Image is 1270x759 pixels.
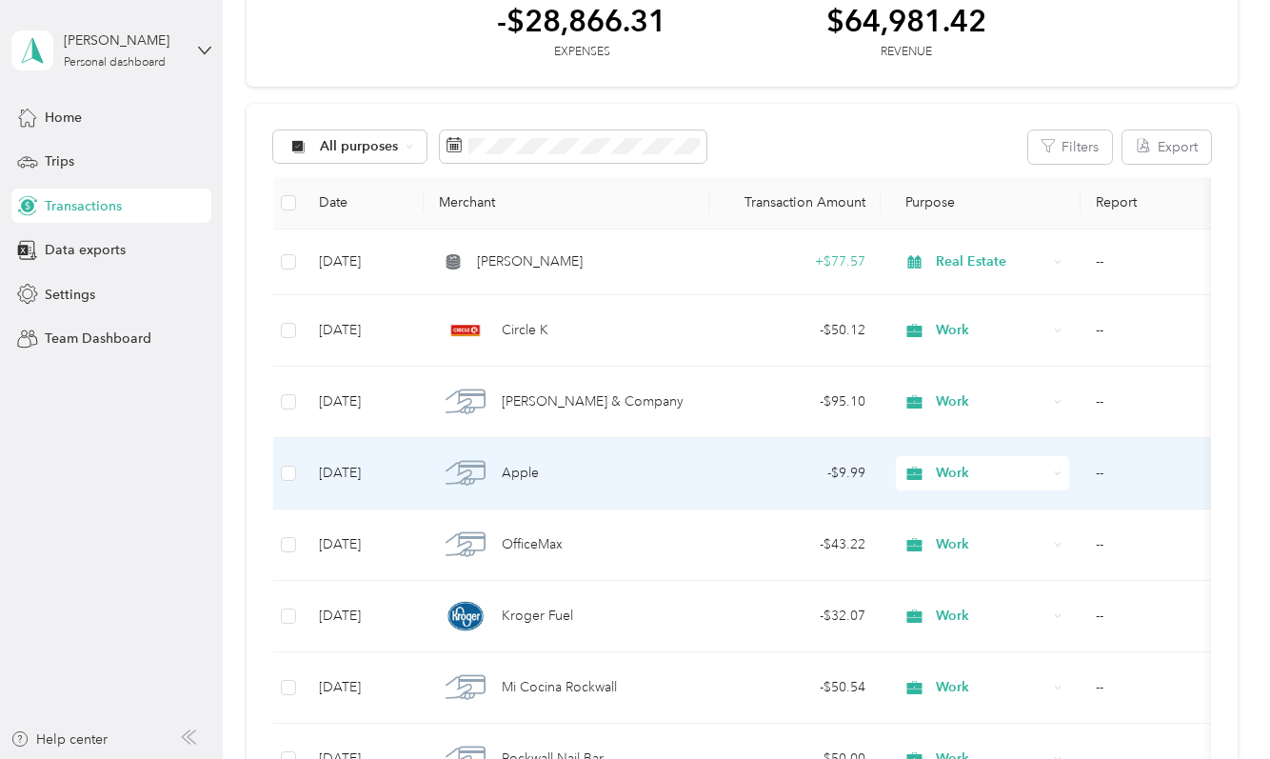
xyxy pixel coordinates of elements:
[45,329,151,349] span: Team Dashboard
[936,320,1047,341] span: Work
[477,251,583,272] span: [PERSON_NAME]
[826,44,986,61] div: Revenue
[724,606,865,627] div: - $32.07
[304,295,424,367] td: [DATE]
[446,310,486,350] img: Circle K
[724,534,865,555] div: - $43.22
[896,194,956,210] span: Purpose
[45,196,122,216] span: Transactions
[304,367,424,438] td: [DATE]
[724,251,865,272] div: + $77.57
[304,581,424,652] td: [DATE]
[502,677,617,698] span: Mi Cocina Rockwall
[936,606,1047,627] span: Work
[497,4,666,37] div: -$28,866.31
[724,391,865,412] div: - $95.10
[304,652,424,724] td: [DATE]
[502,320,548,341] span: Circle K
[502,606,573,627] span: Kroger Fuel
[446,453,486,493] img: Apple
[45,240,126,260] span: Data exports
[502,463,539,484] span: Apple
[936,677,1047,698] span: Work
[45,151,74,171] span: Trips
[502,534,563,555] span: OfficeMax
[446,596,486,636] img: Kroger Fuel
[304,509,424,581] td: [DATE]
[936,534,1047,555] span: Work
[64,30,183,50] div: [PERSON_NAME]
[826,4,986,37] div: $64,981.42
[64,57,166,69] div: Personal dashboard
[936,463,1047,484] span: Work
[724,463,865,484] div: - $9.99
[304,230,424,295] td: [DATE]
[936,251,1047,272] span: Real Estate
[724,677,865,698] div: - $50.54
[1028,130,1112,164] button: Filters
[424,177,709,230] th: Merchant
[1163,652,1270,759] iframe: Everlance-gr Chat Button Frame
[1122,130,1211,164] button: Export
[724,320,865,341] div: - $50.12
[10,729,108,749] button: Help center
[304,177,424,230] th: Date
[936,391,1047,412] span: Work
[320,140,399,153] span: All purposes
[446,525,486,565] img: OfficeMax
[446,668,486,708] img: Mi Cocina Rockwall
[709,177,881,230] th: Transaction Amount
[45,108,82,128] span: Home
[497,44,666,61] div: Expenses
[45,285,95,305] span: Settings
[446,382,486,422] img: Gill Denson & Company
[502,391,684,412] span: [PERSON_NAME] & Company
[304,438,424,509] td: [DATE]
